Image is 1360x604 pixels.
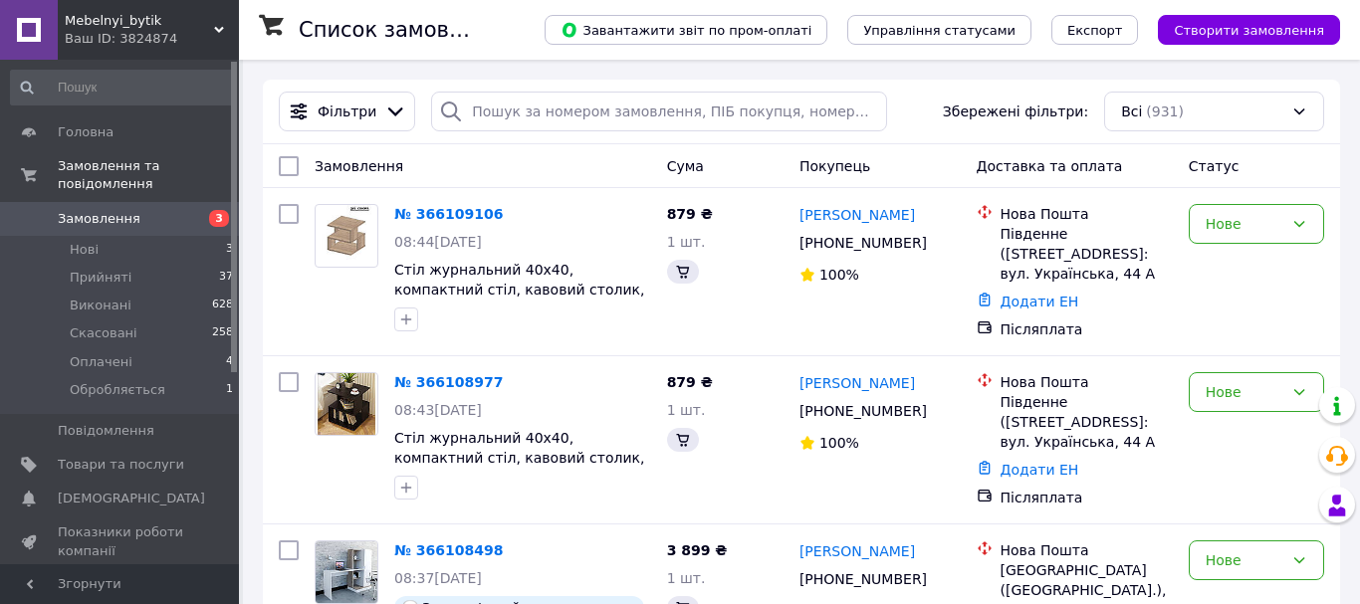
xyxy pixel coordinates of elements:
a: Фото товару [315,204,378,268]
span: 879 ₴ [667,206,713,222]
a: Фото товару [315,540,378,604]
div: Нове [1206,549,1283,571]
span: 08:44[DATE] [394,234,482,250]
span: Замовлення та повідомлення [58,157,239,193]
span: 08:37[DATE] [394,570,482,586]
span: Головна [58,123,113,141]
span: 258 [212,324,233,342]
input: Пошук за номером замовлення, ПІБ покупця, номером телефону, Email, номером накладної [431,92,887,131]
span: 879 ₴ [667,374,713,390]
button: Завантажити звіт по пром-оплаті [545,15,827,45]
span: 4 [226,353,233,371]
span: Товари та послуги [58,456,184,474]
span: Доставка та оплата [977,158,1123,174]
span: 1 [226,381,233,399]
div: Південне ([STREET_ADDRESS]: вул. Українська, 44 А [1001,224,1173,284]
div: Нова Пошта [1001,540,1173,560]
a: № 366109106 [394,206,503,222]
a: Стіл журнальний 40х40, компактний стіл, кавовий столик, сучасний журнальний столик Дуб сонома [394,262,645,337]
div: Післяплата [1001,488,1173,507]
span: Експорт [1067,23,1123,38]
span: Завантажити звіт по пром-оплаті [561,21,811,39]
span: Створити замовлення [1174,23,1324,38]
div: [PHONE_NUMBER] [795,229,931,257]
div: Післяплата [1001,319,1173,339]
input: Пошук [10,70,235,105]
a: № 366108498 [394,542,503,558]
span: 1 шт. [667,234,706,250]
div: [PHONE_NUMBER] [795,565,931,593]
h1: Список замовлень [299,18,501,42]
div: Нова Пошта [1001,372,1173,392]
div: Нове [1206,213,1283,235]
span: 1 шт. [667,570,706,586]
div: Південне ([STREET_ADDRESS]: вул. Українська, 44 А [1001,392,1173,452]
span: Управління статусами [863,23,1016,38]
span: Обробляється [70,381,165,399]
div: Нова Пошта [1001,204,1173,224]
button: Створити замовлення [1158,15,1340,45]
span: Збережені фільтри: [943,101,1088,121]
button: Управління статусами [847,15,1031,45]
span: [DEMOGRAPHIC_DATA] [58,490,205,507]
span: Нові [70,241,99,259]
a: Створити замовлення [1138,21,1340,37]
img: Фото товару [322,205,371,267]
span: Прийняті [70,269,131,287]
span: Повідомлення [58,422,154,440]
span: Скасовані [70,324,137,342]
a: [PERSON_NAME] [799,373,915,393]
a: № 366108977 [394,374,503,390]
a: [PERSON_NAME] [799,541,915,561]
div: Нове [1206,381,1283,403]
a: Додати ЕН [1001,294,1079,309]
a: Фото товару [315,372,378,436]
img: Фото товару [316,541,377,603]
span: Mebelnyi_bytik [65,12,214,30]
span: Виконані [70,297,131,314]
div: [PHONE_NUMBER] [795,397,931,425]
span: Замовлення [58,210,140,228]
span: (931) [1146,103,1184,119]
span: 1 шт. [667,402,706,418]
span: 3 [226,241,233,259]
span: 3 899 ₴ [667,542,728,558]
button: Експорт [1051,15,1139,45]
span: 100% [819,267,859,283]
span: 08:43[DATE] [394,402,482,418]
a: Додати ЕН [1001,462,1079,478]
a: Стіл журнальний 40х40, компактний стіл, кавовий столик, сучасний журнальний столик [394,430,644,486]
span: 100% [819,435,859,451]
span: 3 [209,210,229,227]
span: Показники роботи компанії [58,523,184,559]
span: Замовлення [315,158,403,174]
span: 37 [219,269,233,287]
span: Cума [667,158,704,174]
div: Ваш ID: 3824874 [65,30,239,48]
span: Фільтри [318,101,376,121]
span: Статус [1189,158,1240,174]
a: [PERSON_NAME] [799,205,915,225]
span: Всі [1121,101,1142,121]
span: Оплачені [70,353,132,371]
span: 628 [212,297,233,314]
span: Покупець [799,158,870,174]
img: Фото товару [318,373,376,435]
